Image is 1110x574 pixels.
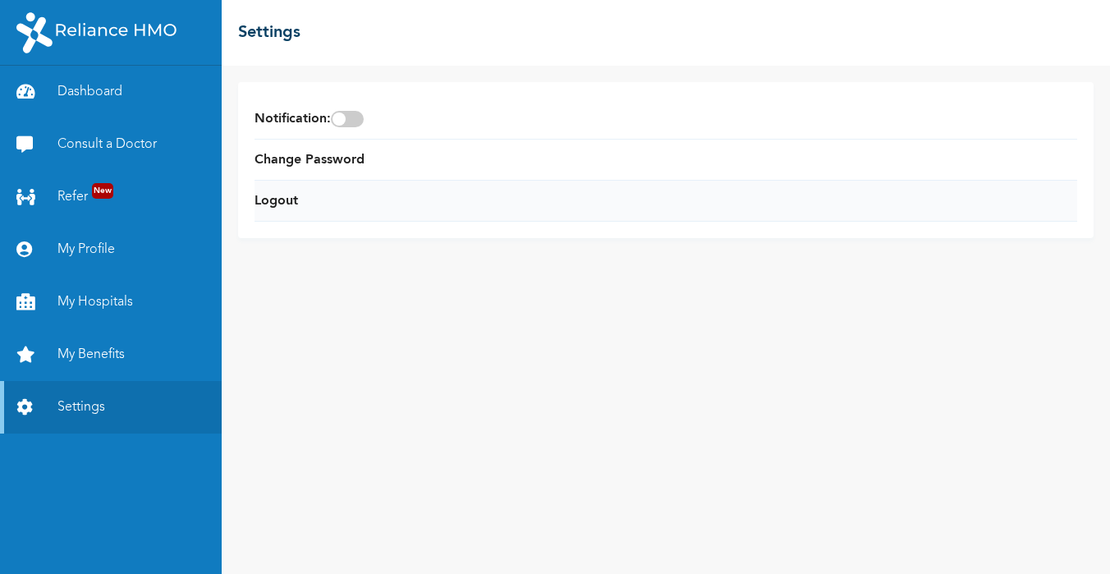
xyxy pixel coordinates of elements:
[238,21,300,45] h2: Settings
[255,191,298,211] a: Logout
[16,12,177,53] img: RelianceHMO's Logo
[255,109,364,129] span: Notification :
[255,150,365,170] a: Change Password
[92,183,113,199] span: New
